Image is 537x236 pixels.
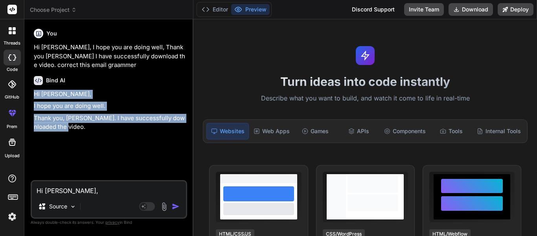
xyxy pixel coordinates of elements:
p: I hope you are doing well. [34,102,186,111]
h1: Turn ideas into code instantly [198,74,532,89]
label: GitHub [5,94,19,100]
h6: You [46,30,57,37]
label: threads [4,40,20,46]
div: Websites [206,123,249,139]
button: Download [449,3,493,16]
p: Hi [PERSON_NAME], I hope you are doing well, Thank you [PERSON_NAME] I have successfully download... [34,43,186,70]
button: Deploy [498,3,533,16]
label: Upload [5,152,20,159]
p: Always double-check its answers. Your in Bind [31,219,187,226]
button: Invite Team [404,3,444,16]
div: APIs [338,123,379,139]
div: Tools [430,123,472,139]
span: Choose Project [30,6,77,14]
label: code [7,66,18,73]
p: Source [49,203,67,210]
div: Components [381,123,429,139]
img: attachment [160,202,169,211]
h6: Bind AI [46,76,65,84]
p: Hi [PERSON_NAME], [34,90,186,99]
img: Pick Models [70,203,76,210]
img: settings [6,210,19,223]
p: Describe what you want to build, and watch it come to life in real-time [198,93,532,104]
div: Discord Support [347,3,399,16]
label: prem [7,123,17,130]
button: Preview [231,4,270,15]
span: privacy [105,220,120,225]
div: Internal Tools [474,123,524,139]
p: Thank you, [PERSON_NAME]. I have successfully downloaded the video. [34,114,186,132]
div: Games [294,123,336,139]
button: Editor [199,4,231,15]
div: Web Apps [250,123,293,139]
img: icon [172,203,180,210]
